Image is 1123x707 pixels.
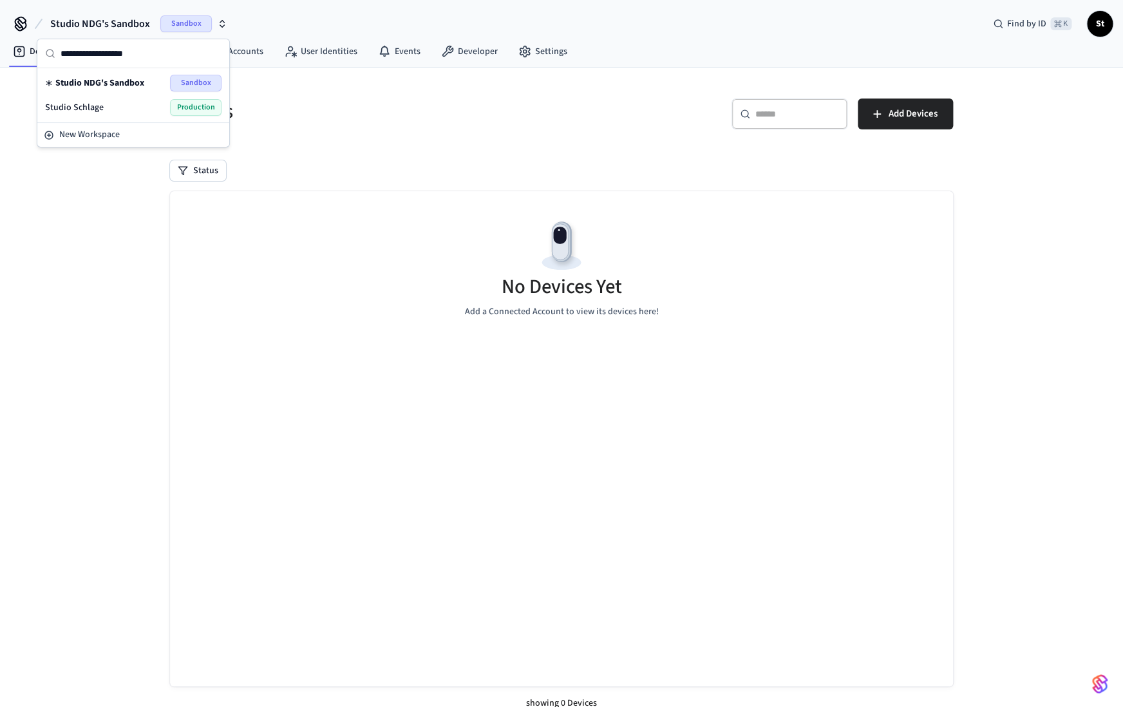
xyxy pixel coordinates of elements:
[160,15,212,32] span: Sandbox
[170,75,222,91] span: Sandbox
[170,99,554,125] h5: Devices
[1088,12,1111,35] span: St
[59,128,120,142] span: New Workspace
[1092,674,1108,694] img: SeamLogoGradient.69752ec5.svg
[1007,17,1046,30] span: Find by ID
[274,40,368,63] a: User Identities
[431,40,508,63] a: Developer
[502,274,622,300] h5: No Devices Yet
[39,124,228,146] button: New Workspace
[170,99,222,116] span: Production
[3,40,70,63] a: Devices
[983,12,1082,35] div: Find by ID⌘ K
[533,217,590,275] img: Devices Empty State
[1087,11,1113,37] button: St
[858,99,953,129] button: Add Devices
[45,101,104,114] span: Studio Schlage
[889,106,938,122] span: Add Devices
[170,160,226,181] button: Status
[465,305,659,319] p: Add a Connected Account to view its devices here!
[50,16,150,32] span: Studio NDG's Sandbox
[508,40,578,63] a: Settings
[37,68,229,122] div: Suggestions
[55,77,144,90] span: Studio NDG's Sandbox
[368,40,431,63] a: Events
[1050,17,1071,30] span: ⌘ K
